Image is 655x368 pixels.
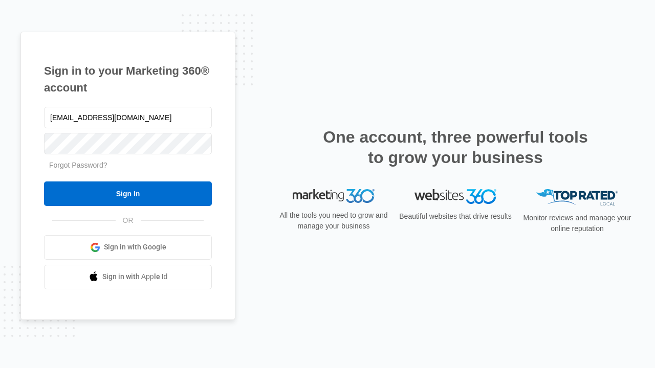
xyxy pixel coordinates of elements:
[44,62,212,96] h1: Sign in to your Marketing 360® account
[398,211,513,222] p: Beautiful websites that drive results
[536,189,618,206] img: Top Rated Local
[414,189,496,204] img: Websites 360
[116,215,141,226] span: OR
[49,161,107,169] a: Forgot Password?
[520,213,635,234] p: Monitor reviews and manage your online reputation
[320,127,591,168] h2: One account, three powerful tools to grow your business
[44,265,212,289] a: Sign in with Apple Id
[293,189,375,203] img: Marketing 360
[44,235,212,260] a: Sign in with Google
[276,210,391,232] p: All the tools you need to grow and manage your business
[104,242,166,252] span: Sign in with Google
[44,107,212,128] input: Email
[44,181,212,206] input: Sign In
[102,271,168,282] span: Sign in with Apple Id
